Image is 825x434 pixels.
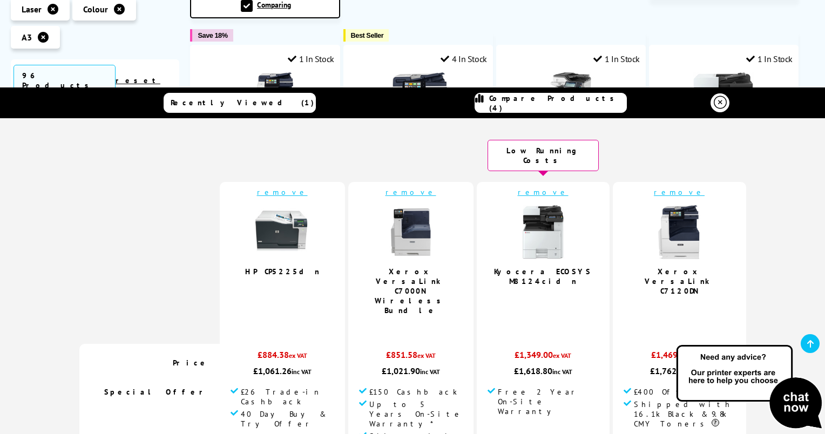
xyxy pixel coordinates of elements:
div: £884.38 [231,349,334,365]
span: Shipped with 16.1k Black & 9.8k CMY Toners [634,399,735,429]
span: Save 18% [198,31,227,39]
a: remove [257,187,308,197]
span: ex VAT [553,351,571,360]
span: 40 Day Buy & Try Offer [241,409,334,429]
a: Xerox VersaLink C7000N Wireless Bundle [375,267,447,315]
span: £26 Trade-in Cashback [241,387,334,406]
span: ex VAT [417,351,436,360]
div: Low Running Costs [488,140,599,171]
img: Xerox-C7120-Front-Main-Small.jpg [652,205,706,259]
a: remove [386,187,436,197]
div: £1,762.80 [624,365,735,376]
div: 1 In Stock [746,53,793,64]
span: / 5 [414,321,425,333]
span: 3.5 [401,321,414,333]
a: Xerox VersaLink C7120DN [645,267,714,296]
img: Open Live Chat window [674,343,825,432]
img: HP-CP5225-Front2-Small.jpg [255,205,309,259]
span: £400 Off [634,387,685,397]
span: Compare Products (4) [489,93,626,113]
span: Price [173,358,209,368]
div: 4 In Stock [441,53,487,64]
div: £1,469.00 [624,349,735,365]
span: inc VAT [420,368,440,376]
span: / 5 [286,282,297,294]
span: Free 2 Year On-Site Warranty [498,387,599,416]
div: 1 In Stock [288,53,334,64]
img: OKI MC853dnv [530,72,611,153]
span: 4.9 [533,291,546,304]
a: reset filters [116,76,166,96]
img: Xerox VersaLink C7120DX [225,72,306,153]
img: Xerox-C7000-Front-Main-Small.jpg [384,205,438,259]
a: Kyocera ECOSYS M8124cidn [494,267,592,286]
span: 4.8 [273,282,286,294]
img: Kyocera ECOSYS M8130cidn [683,72,764,153]
span: Recently Viewed (1) [171,98,314,107]
div: £1,618.80 [488,365,599,376]
span: Best Seller [351,31,384,39]
span: inc VAT [552,368,572,376]
span: / 5 [546,291,558,304]
span: Special Offer [104,387,209,397]
div: 1 In Stock [593,53,640,64]
img: m8124cidnthumb.jpg [516,205,570,259]
span: ex VAT [289,351,307,360]
div: £851.58 [359,349,463,365]
a: remove [654,187,705,197]
span: / 5 [683,301,694,314]
span: Laser [22,4,42,15]
button: Save 18% [190,29,233,42]
div: £1,349.00 [488,349,599,365]
span: £150 Cashback [369,387,457,397]
span: Colour [83,4,108,15]
div: £1,021.90 [359,365,463,376]
a: Recently Viewed (1) [164,93,316,113]
span: Up to 5 Years On-Site Warranty* [369,399,463,429]
a: HP CP5225dn [245,267,320,276]
a: remove [518,187,569,197]
span: inc VAT [292,368,312,376]
button: Best Seller [343,29,389,42]
div: £1,061.26 [231,365,334,376]
span: 5.0 [670,301,683,314]
span: 96 Products Found [13,65,116,106]
span: A3 [22,32,32,43]
a: Compare Products (4) [475,93,627,113]
img: Xerox VersaLink C7130DN [377,72,458,153]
